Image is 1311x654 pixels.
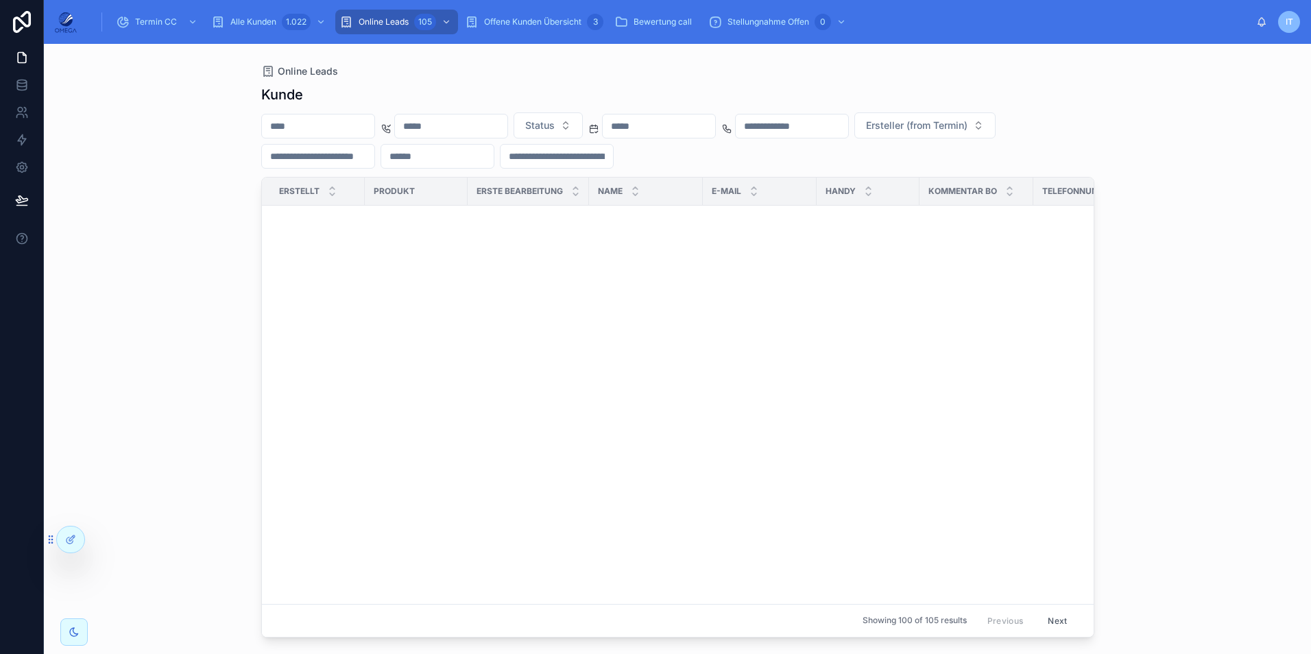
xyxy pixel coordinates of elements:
[282,14,311,30] div: 1.022
[854,112,996,138] button: Select Button
[815,14,831,30] div: 0
[261,85,303,104] h1: Kunde
[727,16,809,27] span: Stellungnahme Offen
[359,16,409,27] span: Online Leads
[1286,16,1293,27] span: IT
[207,10,333,34] a: Alle Kunden1.022
[826,186,856,197] span: Handy
[278,64,338,78] span: Online Leads
[112,10,204,34] a: Termin CC
[704,10,853,34] a: Stellungnahme Offen0
[414,14,436,30] div: 105
[863,616,967,627] span: Showing 100 of 105 results
[634,16,692,27] span: Bewertung call
[461,10,608,34] a: Offene Kunden Übersicht3
[712,186,741,197] span: E-Mail
[374,186,415,197] span: Produkt
[525,119,555,132] span: Status
[261,64,338,78] a: Online Leads
[279,186,320,197] span: Erstellt
[230,16,276,27] span: Alle Kunden
[477,186,563,197] span: Erste Bearbeitung
[135,16,177,27] span: Termin CC
[88,7,1256,37] div: scrollable content
[1042,186,1117,197] span: Telefonnummer
[335,10,458,34] a: Online Leads105
[1038,610,1077,631] button: Next
[928,186,997,197] span: Kommentar BO
[484,16,581,27] span: Offene Kunden Übersicht
[598,186,623,197] span: Name
[866,119,967,132] span: Ersteller (from Termin)
[55,11,77,33] img: App logo
[610,10,701,34] a: Bewertung call
[587,14,603,30] div: 3
[514,112,583,138] button: Select Button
